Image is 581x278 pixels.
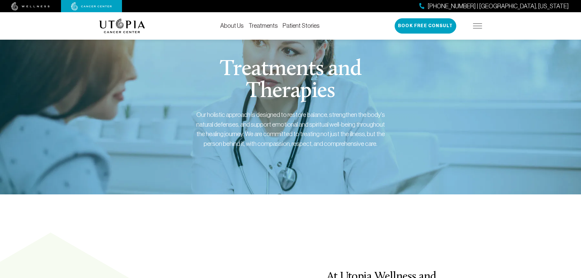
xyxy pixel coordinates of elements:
a: [PHONE_NUMBER] | [GEOGRAPHIC_DATA], [US_STATE] [419,2,569,11]
img: cancer center [71,2,112,11]
a: Treatments [249,22,278,29]
img: logo [99,19,145,33]
img: icon-hamburger [473,23,482,28]
img: wellness [11,2,50,11]
div: Our holistic approach is designed to restore balance, strengthen the body's natural defenses, and... [196,110,385,148]
button: Book Free Consult [395,18,456,34]
a: Patient Stories [283,22,320,29]
span: [PHONE_NUMBER] | [GEOGRAPHIC_DATA], [US_STATE] [428,2,569,11]
a: About Us [220,22,244,29]
h1: Treatments and Therapies [174,59,407,103]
